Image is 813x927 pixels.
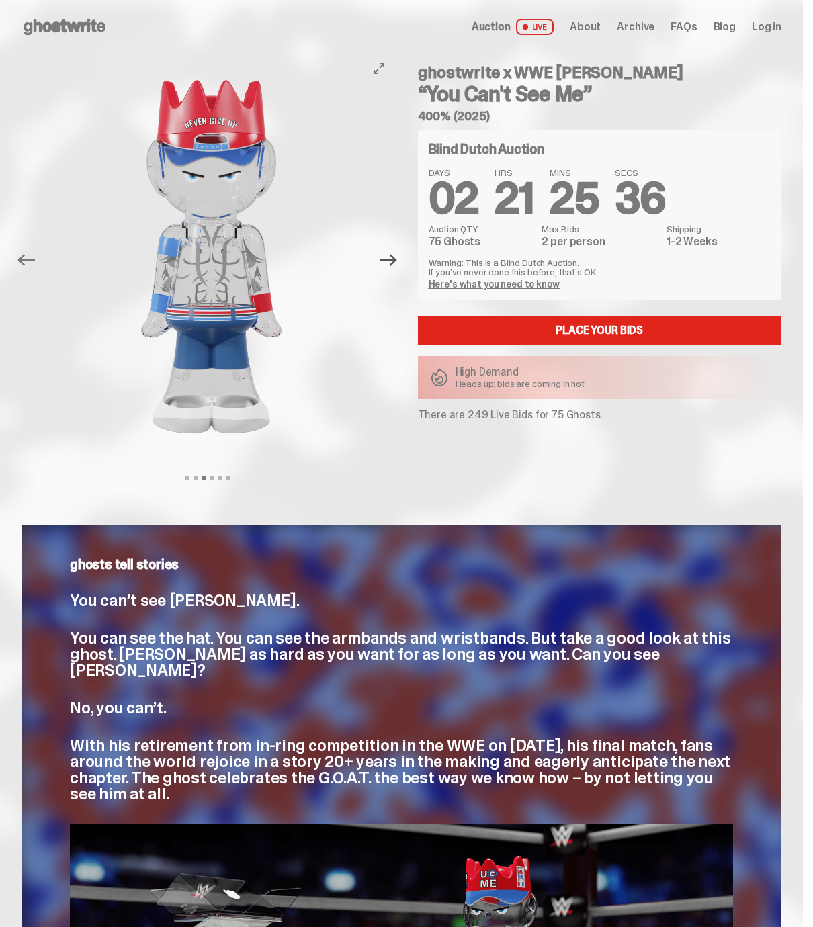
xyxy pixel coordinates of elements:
h3: “You Can't See Me” [418,83,782,105]
span: LIVE [516,19,554,35]
span: MINS [550,168,599,177]
img: John_Cena_Hero_6.png [49,54,374,459]
span: SECS [615,168,666,177]
span: You can’t see [PERSON_NAME]. [70,590,299,611]
a: Auction LIVE [472,19,554,35]
dd: 1-2 Weeks [667,236,771,247]
span: 36 [615,171,666,226]
dd: 75 Ghosts [429,236,534,247]
button: View slide 2 [194,476,198,480]
span: No, you can’t. [70,697,167,718]
button: View slide 4 [210,476,214,480]
button: View full-screen [371,60,387,77]
a: Blog [714,21,736,32]
span: You can see the hat. You can see the armbands and wristbands. But take a good look at this ghost.... [70,627,730,680]
a: Here's what you need to know [429,278,560,290]
span: 25 [550,171,599,226]
span: With his retirement from in-ring competition in the WWE on [DATE], his final match, fans around t... [70,735,730,804]
span: HRS [495,168,533,177]
button: View slide 3 [202,476,206,480]
span: DAYS [429,168,479,177]
a: About [570,21,601,32]
a: Log in [752,21,781,32]
h4: Blind Dutch Auction [429,142,544,156]
span: 21 [495,171,533,226]
a: Place your Bids [418,316,782,345]
span: Auction [472,21,511,32]
button: View slide 5 [218,476,222,480]
p: Heads up: bids are coming in hot [456,379,585,388]
button: View slide 6 [226,476,230,480]
dd: 2 per person [542,236,658,247]
p: There are 249 Live Bids for 75 Ghosts. [418,410,782,421]
h5: 400% (2025) [418,110,782,122]
a: FAQs [671,21,697,32]
p: High Demand [456,367,585,378]
p: ghosts tell stories [70,558,733,571]
dt: Auction QTY [429,224,534,234]
dt: Max Bids [542,224,658,234]
a: Archive [617,21,654,32]
button: View slide 1 [185,476,189,480]
button: Next [374,245,404,275]
button: Previous [11,245,41,275]
dt: Shipping [667,224,771,234]
h4: ghostwrite x WWE [PERSON_NAME] [418,64,782,81]
p: Warning: This is a Blind Dutch Auction. If you’ve never done this before, that’s OK. [429,258,771,277]
span: 02 [429,171,479,226]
